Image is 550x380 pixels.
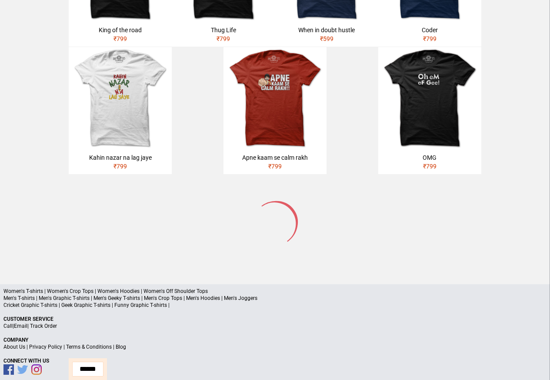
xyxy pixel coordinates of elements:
[3,302,547,309] p: Cricket Graphic T-shirts | Geek Graphic T-shirts | Funny Graphic T-shirts |
[223,47,327,150] img: APNE-KAAM-SE-CALM.jpg
[175,26,271,34] div: Thug Life
[29,344,62,350] a: Privacy Policy
[69,47,172,175] a: Kahin nazar na lag jaye₹799
[223,47,327,175] a: Apne kaam se calm rakh₹799
[227,153,323,162] div: Apne kaam se calm rakh
[3,344,25,350] a: About Us
[113,35,127,42] span: ₹ 799
[279,26,375,34] div: When in doubt hustle
[116,344,126,350] a: Blog
[217,35,230,42] span: ₹ 799
[72,26,168,34] div: King of the road
[268,163,282,170] span: ₹ 799
[113,163,127,170] span: ₹ 799
[72,153,168,162] div: Kahin nazar na lag jaye
[378,47,481,150] img: omg.jpg
[320,35,333,42] span: ₹ 599
[382,153,478,162] div: OMG
[382,26,478,34] div: Coder
[378,47,481,175] a: OMG₹799
[30,323,57,329] a: Track Order
[3,343,547,350] p: | | |
[3,336,547,343] p: Company
[14,323,27,329] a: Email
[3,357,547,364] p: Connect With Us
[3,316,547,323] p: Customer Service
[3,295,547,302] p: Men's T-shirts | Men's Graphic T-shirts | Men's Geeky T-shirts | Men's Crop Tops | Men's Hoodies ...
[69,47,172,150] img: kahin-nazar-na-lag-jaye.jpg
[66,344,112,350] a: Terms & Conditions
[423,163,437,170] span: ₹ 799
[3,288,547,295] p: Women's T-shirts | Women's Crop Tops | Women's Hoodies | Women's Off Shoulder Tops
[423,35,437,42] span: ₹ 799
[3,323,547,330] p: | |
[3,323,13,329] a: Call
